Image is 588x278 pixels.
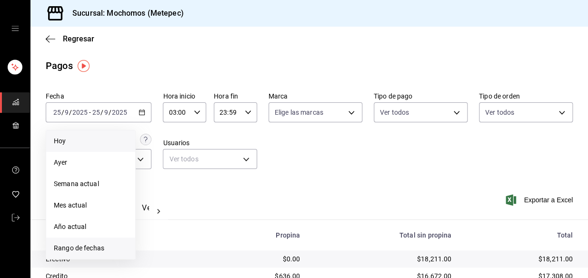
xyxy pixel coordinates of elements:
button: Ver pagos [142,203,178,219]
div: Ver todos [163,149,257,169]
div: $18,211.00 [315,254,451,264]
input: -- [64,109,69,116]
div: Total sin propina [315,231,451,239]
label: Usuarios [163,139,257,146]
button: Exportar a Excel [508,194,573,206]
span: Regresar [63,34,94,43]
h3: Sucursal: Mochomos (Metepec) [65,8,184,19]
label: Tipo de orden [479,93,573,99]
button: Regresar [46,34,94,43]
div: Total [467,231,573,239]
input: -- [53,109,61,116]
img: Tooltip marker [78,60,90,72]
label: Tipo de pago [374,93,468,99]
div: Propina [212,231,300,239]
span: Año actual [54,222,128,232]
span: / [69,109,72,116]
span: Mes actual [54,200,128,210]
span: Ver todos [485,108,514,117]
label: Hora inicio [163,93,206,99]
div: $0.00 [212,254,300,264]
div: $18,211.00 [467,254,573,264]
span: Elige las marcas [275,108,323,117]
label: Marca [269,93,362,99]
input: ---- [111,109,128,116]
input: -- [104,109,109,116]
span: Hoy [54,136,128,146]
label: Fecha [46,93,151,99]
span: / [100,109,103,116]
span: / [61,109,64,116]
input: -- [92,109,100,116]
input: ---- [72,109,88,116]
button: open drawer [11,25,19,32]
span: Semana actual [54,179,128,189]
span: Ver todos [380,108,409,117]
span: Ayer [54,158,128,168]
span: / [109,109,111,116]
div: Pagos [46,59,73,73]
span: Rango de fechas [54,243,128,253]
span: - [89,109,91,116]
label: Hora fin [214,93,257,99]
